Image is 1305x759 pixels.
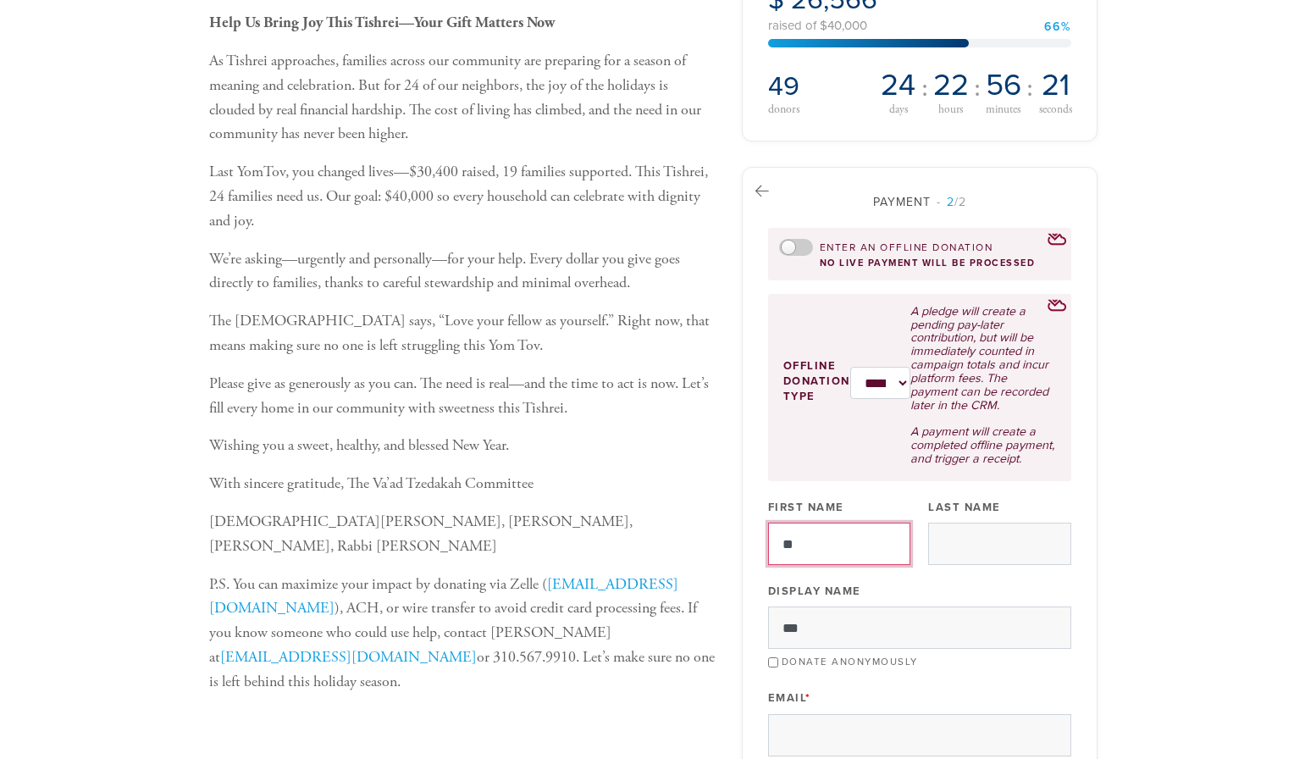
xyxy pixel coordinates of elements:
[783,358,850,405] label: Offline donation type
[986,104,1020,116] span: minutes
[910,305,1055,413] p: A pledge will create a pending pay-later contribution, but will be immediately counted in campaig...
[768,690,811,706] label: Email
[820,241,993,255] label: Enter an offline donation
[1044,21,1071,33] div: 66%
[209,434,716,458] p: Wishing you a sweet, healthy, and blessed New Year.
[209,372,716,421] p: Please give as generously as you can. The need is real—and the time to act is now. Let’s fill eve...
[986,70,1021,101] span: 56
[1026,75,1033,102] span: :
[1042,70,1070,101] span: 21
[1039,104,1072,116] span: seconds
[782,656,918,668] label: Donate Anonymously
[768,19,1071,32] div: raised of $40,000
[974,75,981,102] span: :
[779,258,1060,269] div: no live payment will be processed
[209,247,716,296] p: We’re asking—urgently and personally—for your help. Every dollar you give goes directly to famili...
[220,647,477,667] a: [EMAIL_ADDRESS][DOMAIN_NAME]
[768,103,872,115] div: donors
[209,472,716,496] p: With sincere gratitude, The Va’ad Tzedakah Committee
[928,500,1001,515] label: Last Name
[933,70,969,101] span: 22
[947,195,954,209] span: 2
[768,70,872,102] h2: 49
[881,70,915,101] span: 24
[805,691,811,705] span: This field is required.
[209,160,716,233] p: Last YomTov, you changed lives—$30,400 raised, 19 families supported. This Tishrei, 24 families n...
[910,425,1055,466] p: A payment will create a completed offline payment, and trigger a receipt.
[209,510,716,559] p: [DEMOGRAPHIC_DATA][PERSON_NAME], [PERSON_NAME], [PERSON_NAME], Rabbi [PERSON_NAME]
[209,309,716,358] p: The [DEMOGRAPHIC_DATA] says, “Love your fellow as yourself.” Right now, that means making sure no...
[768,584,861,599] label: Display Name
[768,500,844,515] label: First Name
[209,49,716,147] p: As Tishrei approaches, families across our community are preparing for a season of meaning and ce...
[209,13,555,32] b: Help Us Bring Joy This Tishrei—Your Gift Matters Now
[937,195,966,209] span: /2
[209,573,716,695] p: P.S. You can maximize your impact by donating via Zelle ( ), ACH, or wire transfer to avoid credi...
[921,75,928,102] span: :
[938,104,963,116] span: hours
[889,104,908,116] span: days
[768,193,1071,211] div: Payment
